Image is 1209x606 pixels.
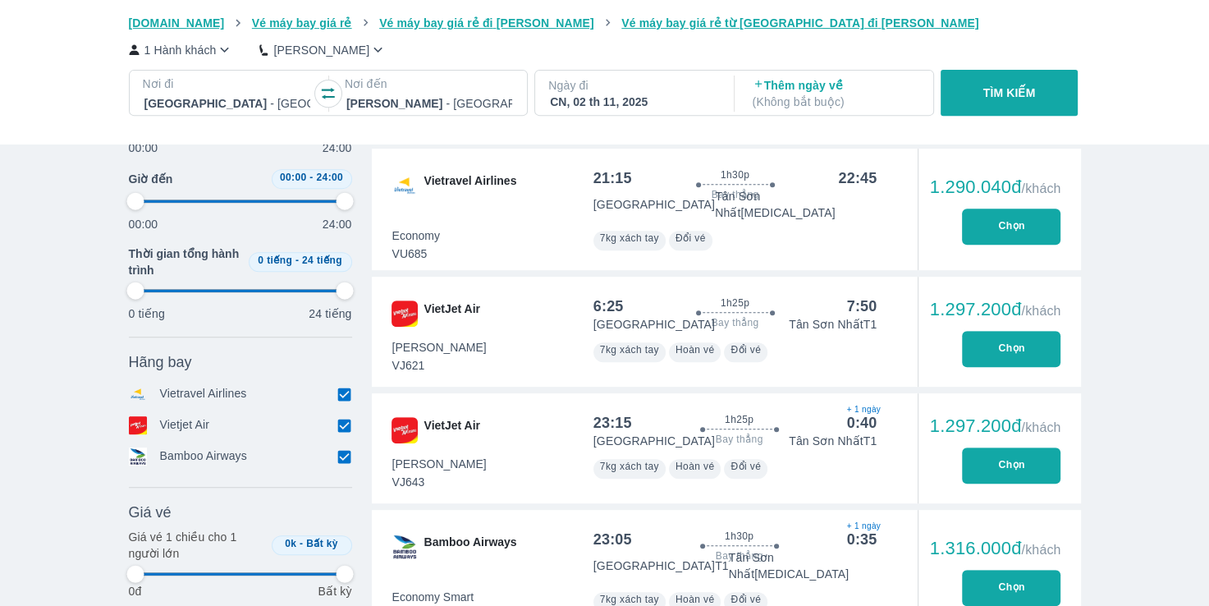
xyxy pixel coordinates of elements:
div: 1.290.040đ [930,177,1061,197]
div: 21:15 [593,168,632,188]
img: VU [392,172,418,199]
p: [GEOGRAPHIC_DATA] [593,316,715,333]
div: 23:15 [593,413,632,433]
div: 1.316.000đ [930,539,1061,558]
button: TÌM KIẾM [941,70,1078,116]
p: Vietravel Airlines [160,386,247,404]
p: ( Không bắt buộc ) [753,94,918,110]
button: [PERSON_NAME] [259,41,387,58]
p: 24 tiếng [309,306,351,323]
button: Chọn [962,331,1060,367]
span: Bamboo Airways [424,534,517,560]
p: [GEOGRAPHIC_DATA] T1 [593,558,729,574]
img: VJ [392,417,418,443]
p: [GEOGRAPHIC_DATA] [593,196,715,213]
span: Vé máy bay giá rẻ đi [PERSON_NAME] [379,16,594,30]
span: Đổi vé [675,232,706,244]
span: Economy [392,227,440,244]
p: [GEOGRAPHIC_DATA] [593,433,715,449]
span: /khách [1021,420,1060,434]
span: Giá vé [129,503,172,523]
span: 24:00 [316,172,343,184]
div: 0:35 [847,530,877,549]
span: + 1 ngày [847,520,877,533]
span: Hoàn vé [675,344,715,356]
p: Bất kỳ [318,584,351,600]
span: VietJet Air [424,417,480,443]
p: Nơi đi [143,76,312,92]
p: Ngày đi [548,77,717,94]
p: 24:00 [323,140,352,157]
span: - [300,539,303,550]
p: 0đ [129,584,142,600]
p: [PERSON_NAME] [273,42,369,58]
p: 1 Hành khách [144,42,217,58]
p: Giá vé 1 chiều cho 1 người lớn [129,530,265,562]
span: 1h30p [725,530,753,543]
div: 0:40 [847,413,877,433]
span: 00:00 [280,172,307,184]
p: Thêm ngày về [753,77,918,110]
span: Đổi vé [730,594,761,605]
div: 1.297.200đ [930,416,1061,436]
span: /khách [1021,181,1060,195]
span: Vietravel Airlines [424,172,517,199]
span: 1h25p [725,413,753,426]
span: /khách [1021,543,1060,557]
span: 7kg xách tay [600,344,659,356]
span: [PERSON_NAME] [392,339,487,356]
span: 1h30p [721,168,749,181]
span: Hãng bay [129,353,192,373]
span: VJ643 [392,474,487,490]
p: TÌM KIẾM [983,85,1036,101]
button: 1 Hành khách [129,41,234,58]
span: Bất kỳ [306,539,338,550]
span: 24 tiếng [302,255,342,267]
img: QH [392,534,418,560]
span: 7kg xách tay [600,232,659,244]
span: Giờ đến [129,172,173,188]
p: 00:00 [129,217,158,233]
button: Chọn [962,448,1060,484]
button: Chọn [962,570,1060,606]
span: Đổi vé [730,344,761,356]
span: VJ621 [392,357,487,374]
div: 23:05 [593,530,632,549]
p: Bamboo Airways [160,448,247,466]
span: Hoàn vé [675,461,715,472]
span: VietJet Air [424,301,480,327]
div: CN, 02 th 11, 2025 [550,94,716,110]
img: VJ [392,301,418,327]
button: Chọn [962,209,1060,245]
span: [PERSON_NAME] [392,456,487,472]
p: 0 tiếng [129,306,165,323]
p: 24:00 [323,217,352,233]
span: Hoàn vé [675,594,715,605]
span: 7kg xách tay [600,594,659,605]
p: Tân Sơn Nhất [MEDICAL_DATA] [715,188,877,221]
span: 1h25p [721,296,749,310]
span: Vé máy bay giá rẻ [252,16,352,30]
span: Thời gian tổng hành trình [129,246,242,279]
p: Nơi đến [345,76,514,92]
p: Tân Sơn Nhất [MEDICAL_DATA] [729,549,877,582]
span: VU685 [392,246,440,262]
p: Tân Sơn Nhất T1 [789,433,877,449]
span: Đổi vé [730,461,761,472]
span: 0 tiếng [258,255,292,267]
nav: breadcrumb [129,15,1081,31]
span: 0k [285,539,296,550]
span: Vé máy bay giá rẻ từ [GEOGRAPHIC_DATA] đi [PERSON_NAME] [621,16,979,30]
div: 22:45 [838,168,877,188]
span: 7kg xách tay [600,461,659,472]
p: Tân Sơn Nhất T1 [789,316,877,333]
div: 6:25 [593,296,624,316]
p: 00:00 [129,140,158,157]
span: + 1 ngày [847,403,877,416]
span: - [309,172,313,184]
p: Vietjet Air [160,417,210,435]
span: [DOMAIN_NAME] [129,16,225,30]
div: 7:50 [847,296,877,316]
span: /khách [1021,304,1060,318]
span: - [295,255,299,267]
